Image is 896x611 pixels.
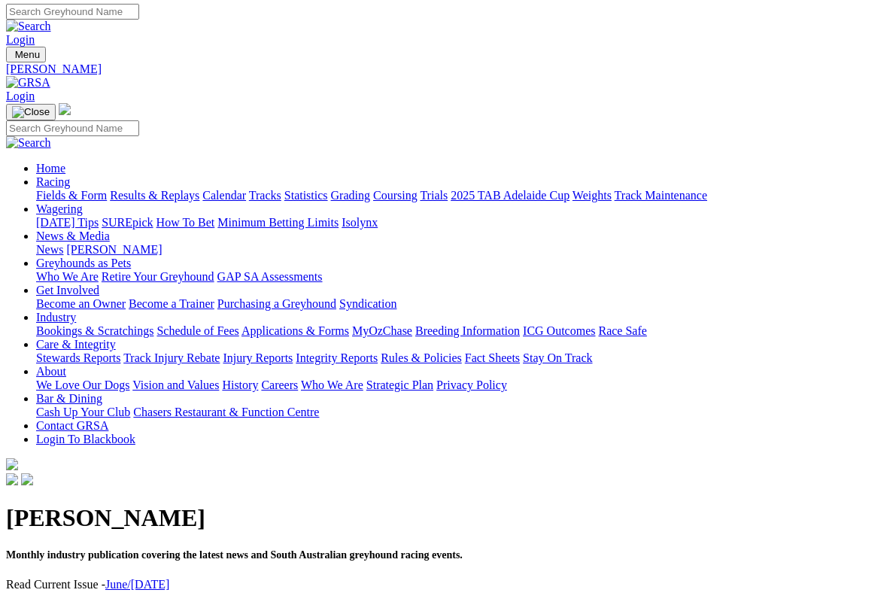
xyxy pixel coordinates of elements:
a: Tracks [249,189,281,202]
a: We Love Our Dogs [36,378,129,391]
div: Industry [36,324,890,338]
button: Toggle navigation [6,47,46,62]
div: Care & Integrity [36,351,890,365]
a: Cash Up Your Club [36,406,130,418]
a: Login [6,90,35,102]
img: Close [12,106,50,118]
span: Menu [15,49,40,60]
a: [PERSON_NAME] [66,243,162,256]
a: Results & Replays [110,189,199,202]
a: Schedule of Fees [156,324,238,337]
a: Integrity Reports [296,351,378,364]
a: Care & Integrity [36,338,116,351]
a: About [36,365,66,378]
a: Isolynx [342,216,378,229]
p: Read Current Issue - [6,578,890,591]
a: Race Safe [598,324,646,337]
a: Fact Sheets [465,351,520,364]
div: Wagering [36,216,890,230]
a: Stay On Track [523,351,592,364]
a: Bookings & Scratchings [36,324,153,337]
a: Strategic Plan [366,378,433,391]
a: Wagering [36,202,83,215]
a: Coursing [373,189,418,202]
a: Greyhounds as Pets [36,257,131,269]
a: Stewards Reports [36,351,120,364]
a: News & Media [36,230,110,242]
a: Racing [36,175,70,188]
a: Become a Trainer [129,297,214,310]
div: About [36,378,890,392]
a: 2025 TAB Adelaide Cup [451,189,569,202]
a: Privacy Policy [436,378,507,391]
a: Breeding Information [415,324,520,337]
img: twitter.svg [21,473,33,485]
a: Weights [573,189,612,202]
a: Track Maintenance [615,189,707,202]
a: Become an Owner [36,297,126,310]
img: logo-grsa-white.png [59,103,71,115]
img: Search [6,20,51,33]
div: Racing [36,189,890,202]
a: Chasers Restaurant & Function Centre [133,406,319,418]
a: [DATE] Tips [36,216,99,229]
a: Login To Blackbook [36,433,135,445]
a: History [222,378,258,391]
a: Injury Reports [223,351,293,364]
a: Industry [36,311,76,324]
a: Home [36,162,65,175]
div: Get Involved [36,297,890,311]
a: MyOzChase [352,324,412,337]
img: logo-grsa-white.png [6,458,18,470]
a: [PERSON_NAME] [6,62,890,76]
a: Who We Are [301,378,363,391]
input: Search [6,120,139,136]
a: Track Injury Rebate [123,351,220,364]
a: Syndication [339,297,396,310]
img: Search [6,136,51,150]
a: Careers [261,378,298,391]
a: Rules & Policies [381,351,462,364]
a: Contact GRSA [36,419,108,432]
div: Greyhounds as Pets [36,270,890,284]
a: June/[DATE] [105,578,169,591]
a: GAP SA Assessments [217,270,323,283]
a: ICG Outcomes [523,324,595,337]
a: Calendar [202,189,246,202]
a: Fields & Form [36,189,107,202]
a: Grading [331,189,370,202]
div: News & Media [36,243,890,257]
div: Bar & Dining [36,406,890,419]
input: Search [6,4,139,20]
a: Get Involved [36,284,99,296]
h1: [PERSON_NAME] [6,504,890,532]
a: Vision and Values [132,378,219,391]
img: GRSA [6,76,50,90]
a: Login [6,33,35,46]
a: SUREpick [102,216,153,229]
a: Applications & Forms [241,324,349,337]
a: How To Bet [156,216,215,229]
a: Trials [420,189,448,202]
a: Retire Your Greyhound [102,270,214,283]
a: Bar & Dining [36,392,102,405]
a: Minimum Betting Limits [217,216,339,229]
button: Toggle navigation [6,104,56,120]
a: Statistics [284,189,328,202]
a: Purchasing a Greyhound [217,297,336,310]
a: Who We Are [36,270,99,283]
img: facebook.svg [6,473,18,485]
span: Monthly industry publication covering the latest news and South Australian greyhound racing events. [6,549,463,561]
a: News [36,243,63,256]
